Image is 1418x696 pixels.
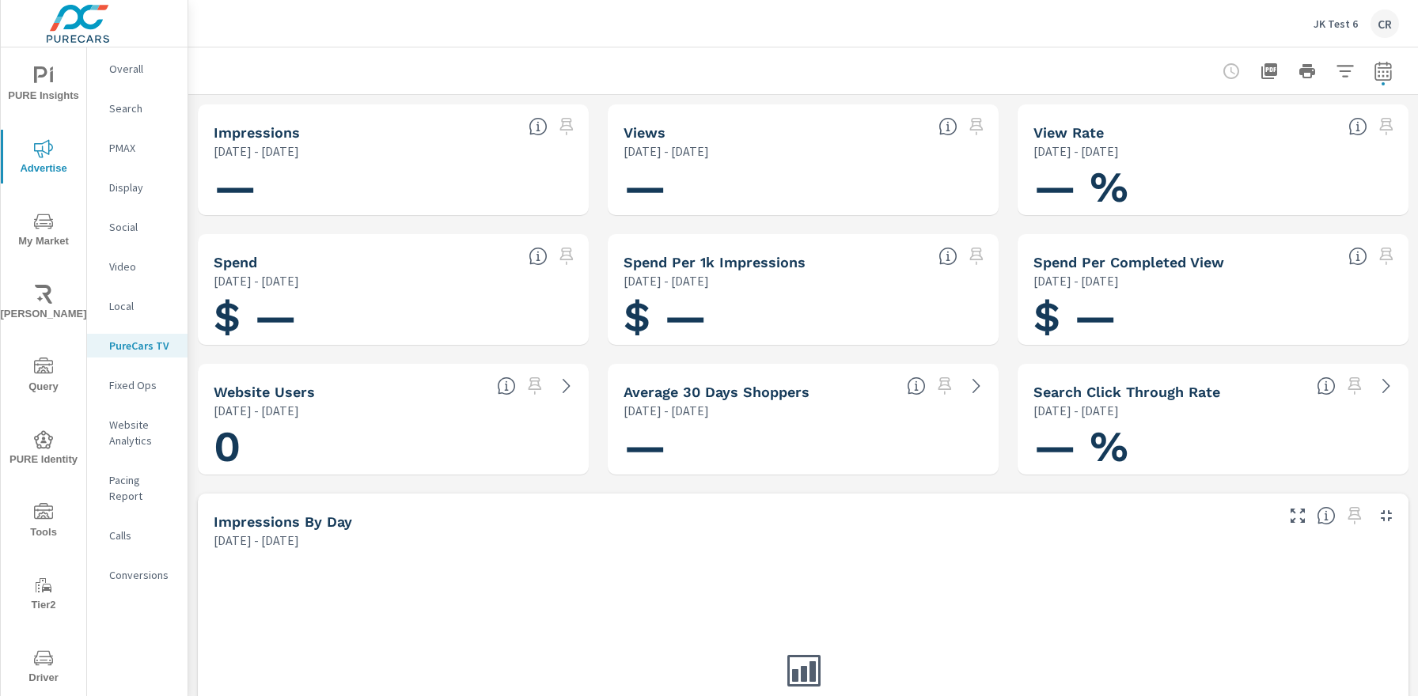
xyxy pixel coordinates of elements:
[1285,503,1310,528] button: Make Fullscreen
[938,247,957,266] span: Total spend per 1,000 impressions. [Source: This data is provided by the video advertising platform]
[1033,124,1104,141] h5: View Rate
[214,271,299,290] p: [DATE] - [DATE]
[109,61,175,77] p: Overall
[214,531,299,550] p: [DATE] - [DATE]
[1033,401,1119,420] p: [DATE] - [DATE]
[6,576,82,615] span: Tier2
[932,373,957,399] span: Select a preset date range to save this widget
[109,140,175,156] p: PMAX
[87,96,188,120] div: Search
[87,57,188,81] div: Overall
[87,563,188,587] div: Conversions
[1374,373,1399,399] a: See more details in report
[109,100,175,116] p: Search
[109,338,175,354] p: PureCars TV
[1317,376,1336,395] span: Percentage of users who viewed your campaigns who clicked through to your website. For example, i...
[1374,114,1399,139] span: Select a preset date range to save this widget
[87,215,188,239] div: Social
[87,373,188,397] div: Fixed Ops
[938,117,957,136] span: Number of times your connected TV ad was viewed completely by a user. [Source: This data is provi...
[6,503,82,542] span: Tools
[87,294,188,318] div: Local
[214,142,299,161] p: [DATE] - [DATE]
[1348,117,1367,136] span: Percentage of Impressions where the ad was viewed completely. “Impressions” divided by “Views”. [...
[624,124,665,141] h5: Views
[109,528,175,543] p: Calls
[522,373,548,399] span: Select a preset date range to save this widget
[624,142,709,161] p: [DATE] - [DATE]
[6,649,82,687] span: Driver
[1033,161,1393,214] h1: — %
[87,524,188,547] div: Calls
[1291,55,1323,87] button: Print Report
[554,373,579,399] a: See more details in report
[214,290,573,344] h1: $ —
[6,357,82,396] span: Query
[624,384,809,400] h5: Average 30 Days Shoppers
[1342,373,1367,399] span: Select a preset date range to save this widget
[109,567,175,583] p: Conversions
[109,417,175,448] p: Website Analytics
[624,254,806,270] h5: Spend Per 1k Impressions
[109,472,175,504] p: Pacing Report
[87,468,188,508] div: Pacing Report
[1342,503,1367,528] span: Select a preset date range to save this widget
[529,247,548,266] span: Cost of your connected TV ad campaigns. [Source: This data is provided by the video advertising p...
[1033,142,1119,161] p: [DATE] - [DATE]
[6,212,82,251] span: My Market
[87,255,188,278] div: Video
[6,430,82,469] span: PURE Identity
[87,136,188,160] div: PMAX
[624,271,709,290] p: [DATE] - [DATE]
[624,420,983,474] h1: —
[964,373,989,399] a: See more details in report
[214,401,299,420] p: [DATE] - [DATE]
[214,124,300,141] h5: Impressions
[1033,420,1393,474] h1: — %
[109,298,175,314] p: Local
[109,219,175,235] p: Social
[1314,17,1358,31] p: JK Test 6
[964,114,989,139] span: Select a preset date range to save this widget
[214,254,257,270] h5: Spend
[87,413,188,452] div: Website Analytics
[214,420,573,474] h1: 0
[109,259,175,274] p: Video
[1033,271,1119,290] p: [DATE] - [DATE]
[529,117,548,136] span: Number of times your connected TV ad was presented to a user. [Source: This data is provided by t...
[87,176,188,199] div: Display
[1374,503,1399,528] button: Minimize Widget
[109,180,175,195] p: Display
[1371,9,1399,38] div: CR
[624,290,983,344] h1: $ —
[1033,384,1220,400] h5: Search Click Through Rate
[1329,55,1361,87] button: Apply Filters
[497,376,516,395] span: Unique website visitors over the selected time period. [Source: Website Analytics]
[624,161,983,214] h1: —
[214,384,315,400] h5: Website Users
[1317,506,1336,525] span: The number of impressions, broken down by the day of the week they occurred.
[109,377,175,393] p: Fixed Ops
[964,244,989,269] span: Select a preset date range to save this widget
[624,401,709,420] p: [DATE] - [DATE]
[1253,55,1285,87] button: "Export Report to PDF"
[6,285,82,323] span: [PERSON_NAME]
[87,334,188,357] div: PureCars TV
[1033,290,1393,344] h1: $ —
[6,139,82,178] span: Advertise
[214,513,352,530] h5: Impressions by Day
[6,66,82,105] span: PURE Insights
[1033,254,1224,270] h5: Spend Per Completed View
[554,114,579,139] span: Select a preset date range to save this widget
[214,161,573,214] h1: —
[554,244,579,269] span: Select a preset date range to save this widget
[1348,247,1367,266] span: Total spend per 1,000 impressions. [Source: This data is provided by the video advertising platform]
[907,376,926,395] span: A rolling 30 day total of daily Shoppers on the dealership website, averaged over the selected da...
[1367,55,1399,87] button: Select Date Range
[1374,244,1399,269] span: Select a preset date range to save this widget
